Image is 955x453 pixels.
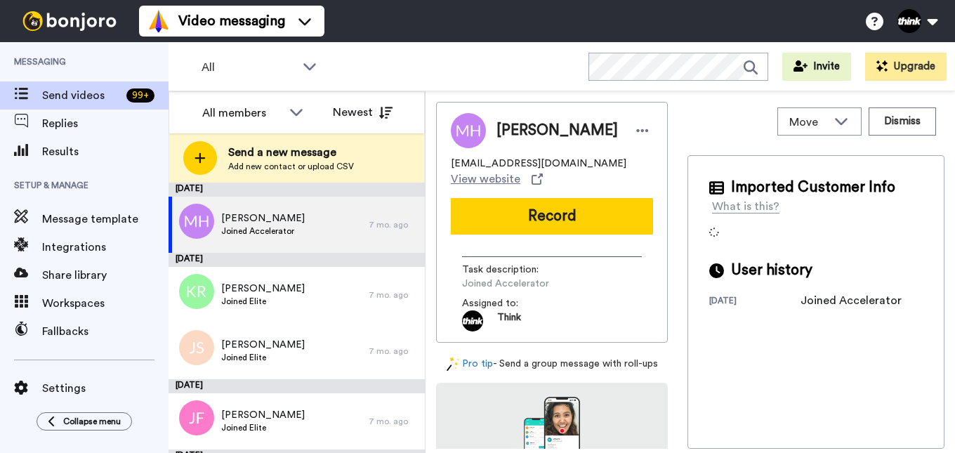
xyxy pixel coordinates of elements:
[782,53,851,81] button: Invite
[451,198,653,235] button: Record
[221,282,305,296] span: [PERSON_NAME]
[447,357,493,372] a: Pro tip
[63,416,121,427] span: Collapse menu
[462,296,560,310] span: Assigned to:
[169,183,425,197] div: [DATE]
[179,204,214,239] img: mh.png
[731,177,895,198] span: Imported Customer Info
[126,88,154,103] div: 99 +
[169,379,425,393] div: [DATE]
[169,253,425,267] div: [DATE]
[221,338,305,352] span: [PERSON_NAME]
[221,296,305,307] span: Joined Elite
[447,357,459,372] img: magic-wand.svg
[42,143,169,160] span: Results
[451,157,626,171] span: [EMAIL_ADDRESS][DOMAIN_NAME]
[462,277,595,291] span: Joined Accelerator
[202,59,296,76] span: All
[496,120,618,141] span: [PERSON_NAME]
[451,171,520,188] span: View website
[228,161,354,172] span: Add new contact or upload CSV
[497,310,521,331] span: Think
[322,98,403,126] button: Newest
[451,113,486,148] img: Image of Mia Hewett
[179,330,214,365] img: js.png
[789,114,827,131] span: Move
[369,289,418,301] div: 7 mo. ago
[712,198,779,215] div: What is this?
[42,87,121,104] span: Send videos
[42,115,169,132] span: Replies
[42,380,169,397] span: Settings
[42,323,169,340] span: Fallbacks
[369,416,418,427] div: 7 mo. ago
[451,171,543,188] a: View website
[202,105,282,122] div: All members
[147,10,170,32] img: vm-color.svg
[42,267,169,284] span: Share library
[221,352,305,363] span: Joined Elite
[221,211,305,225] span: [PERSON_NAME]
[731,260,812,281] span: User history
[42,211,169,228] span: Message template
[436,357,668,372] div: - Send a group message with roll-ups
[42,239,169,256] span: Integrations
[42,295,169,312] span: Workspaces
[37,412,132,431] button: Collapse menu
[179,400,214,435] img: jf.png
[865,53,947,81] button: Upgrade
[228,144,354,161] span: Send a new message
[221,225,305,237] span: Joined Accelerator
[369,346,418,357] div: 7 mo. ago
[179,274,214,309] img: kr.png
[462,310,483,331] img: 43605a5b-2d15-4602-a127-3fdef772f02f-1699552572.jpg
[462,263,560,277] span: Task description :
[178,11,285,31] span: Video messaging
[221,422,305,433] span: Joined Elite
[801,292,902,309] div: Joined Accelerator
[17,11,122,31] img: bj-logo-header-white.svg
[869,107,936,136] button: Dismiss
[221,408,305,422] span: [PERSON_NAME]
[709,295,801,309] div: [DATE]
[369,219,418,230] div: 7 mo. ago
